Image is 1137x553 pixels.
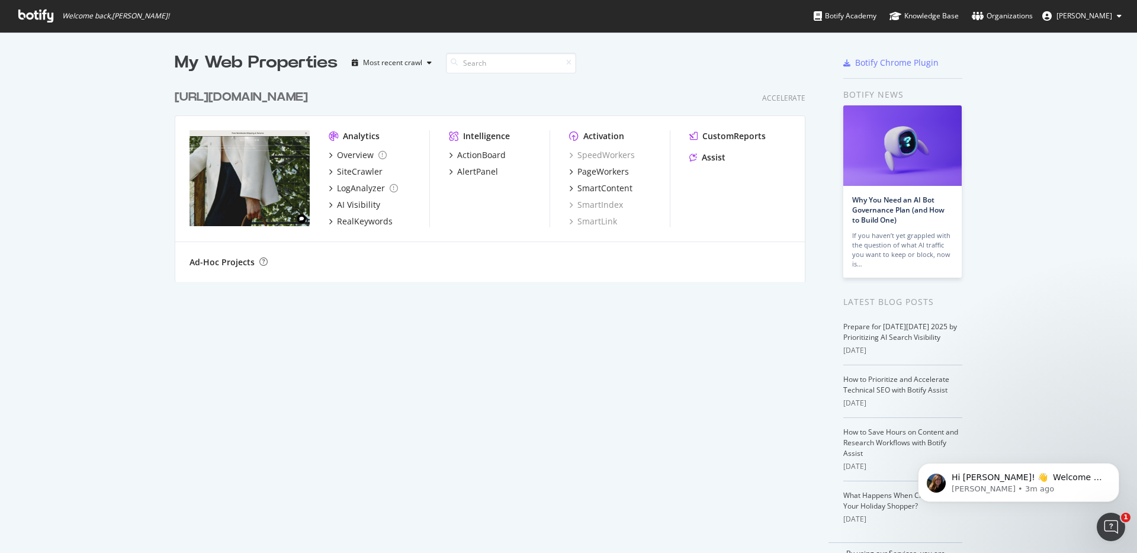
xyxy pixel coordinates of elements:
[329,199,380,211] a: AI Visibility
[189,256,255,268] div: Ad-Hoc Projects
[855,57,939,69] div: Botify Chrome Plugin
[843,321,957,342] a: Prepare for [DATE][DATE] 2025 by Prioritizing AI Search Visibility
[175,89,313,106] a: [URL][DOMAIN_NAME]
[577,182,632,194] div: SmartContent
[843,374,949,395] a: How to Prioritize and Accelerate Technical SEO with Botify Assist
[337,199,380,211] div: AI Visibility
[62,11,169,21] span: Welcome back, [PERSON_NAME] !
[569,216,617,227] a: SmartLink
[446,53,576,73] input: Search
[337,182,385,194] div: LogAnalyzer
[569,149,635,161] a: SpeedWorkers
[689,152,725,163] a: Assist
[577,166,629,178] div: PageWorkers
[329,149,387,161] a: Overview
[583,130,624,142] div: Activation
[1097,513,1125,541] iframe: Intercom live chat
[175,89,308,106] div: [URL][DOMAIN_NAME]
[52,46,204,56] p: Message from Laura, sent 3m ago
[343,130,380,142] div: Analytics
[843,461,962,472] div: [DATE]
[972,10,1033,22] div: Organizations
[843,398,962,409] div: [DATE]
[852,231,953,269] div: If you haven’t yet grappled with the question of what AI traffic you want to keep or block, now is…
[569,182,632,194] a: SmartContent
[762,93,805,103] div: Accelerate
[1056,11,1112,21] span: Paula Richardson
[702,130,766,142] div: CustomReports
[569,199,623,211] a: SmartIndex
[689,130,766,142] a: CustomReports
[337,149,374,161] div: Overview
[843,105,962,186] img: Why You Need an AI Bot Governance Plan (and How to Build One)
[175,75,815,282] div: grid
[900,438,1137,521] iframe: Intercom notifications message
[175,51,338,75] div: My Web Properties
[329,182,398,194] a: LogAnalyzer
[1121,513,1130,522] span: 1
[449,149,506,161] a: ActionBoard
[1033,7,1131,25] button: [PERSON_NAME]
[852,195,945,225] a: Why You Need an AI Bot Governance Plan (and How to Build One)
[457,166,498,178] div: AlertPanel
[843,427,958,458] a: How to Save Hours on Content and Research Workflows with Botify Assist
[189,130,310,226] img: https://demellierlondon.com/
[702,152,725,163] div: Assist
[463,130,510,142] div: Intelligence
[457,149,506,161] div: ActionBoard
[52,34,204,102] span: Hi [PERSON_NAME]! 👋 Welcome to Botify chat support! Have a question? Reply to this message and ou...
[843,88,962,101] div: Botify news
[347,53,436,72] button: Most recent crawl
[329,166,383,178] a: SiteCrawler
[843,514,962,525] div: [DATE]
[449,166,498,178] a: AlertPanel
[329,216,393,227] a: RealKeywords
[843,295,962,308] div: Latest Blog Posts
[843,345,962,356] div: [DATE]
[814,10,876,22] div: Botify Academy
[337,216,393,227] div: RealKeywords
[889,10,959,22] div: Knowledge Base
[363,59,422,66] div: Most recent crawl
[843,57,939,69] a: Botify Chrome Plugin
[843,490,950,511] a: What Happens When ChatGPT Is Your Holiday Shopper?
[569,166,629,178] a: PageWorkers
[337,166,383,178] div: SiteCrawler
